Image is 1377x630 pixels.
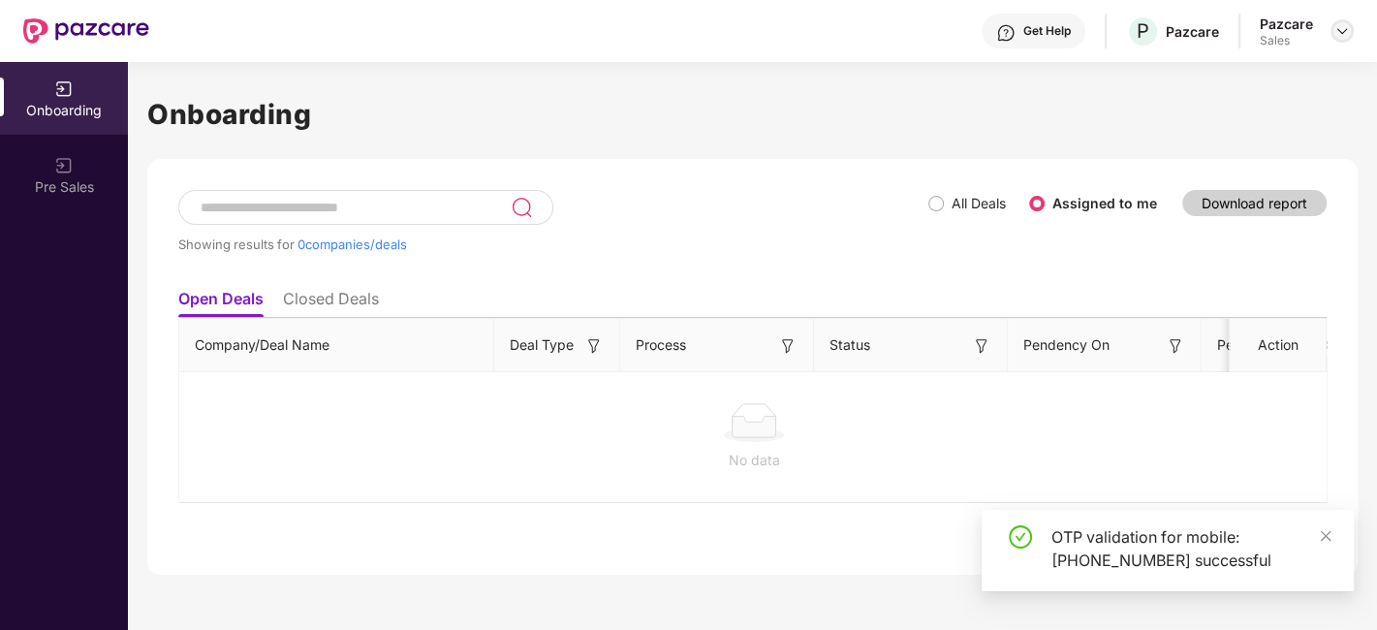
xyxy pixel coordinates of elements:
[1052,195,1157,211] label: Assigned to me
[952,195,1006,211] label: All Deals
[972,336,991,356] img: svg+xml;base64,PHN2ZyB3aWR0aD0iMTYiIGhlaWdodD0iMTYiIHZpZXdCb3g9IjAgMCAxNiAxNiIgZmlsbD0ibm9uZSIgeG...
[510,334,574,356] span: Deal Type
[1023,23,1071,39] div: Get Help
[1217,334,1316,356] span: Pendency
[1009,525,1032,549] span: check-circle
[636,334,686,356] span: Process
[178,236,928,252] div: Showing results for
[1202,319,1347,372] th: Pendency
[584,336,604,356] img: svg+xml;base64,PHN2ZyB3aWR0aD0iMTYiIGhlaWdodD0iMTYiIHZpZXdCb3g9IjAgMCAxNiAxNiIgZmlsbD0ibm9uZSIgeG...
[1137,19,1149,43] span: P
[54,156,74,175] img: svg+xml;base64,PHN2ZyB3aWR0aD0iMjAiIGhlaWdodD0iMjAiIHZpZXdCb3g9IjAgMCAyMCAyMCIgZmlsbD0ibm9uZSIgeG...
[1166,336,1185,356] img: svg+xml;base64,PHN2ZyB3aWR0aD0iMTYiIGhlaWdodD0iMTYiIHZpZXdCb3g9IjAgMCAxNiAxNiIgZmlsbD0ibm9uZSIgeG...
[996,23,1016,43] img: svg+xml;base64,PHN2ZyBpZD0iSGVscC0zMngzMiIgeG1sbnM9Imh0dHA6Ly93d3cudzMub3JnLzIwMDAvc3ZnIiB3aWR0aD...
[1166,22,1219,41] div: Pazcare
[1023,334,1110,356] span: Pendency On
[1319,529,1332,543] span: close
[778,336,798,356] img: svg+xml;base64,PHN2ZyB3aWR0aD0iMTYiIGhlaWdodD0iMTYiIHZpZXdCb3g9IjAgMCAxNiAxNiIgZmlsbD0ibm9uZSIgeG...
[1260,33,1313,48] div: Sales
[283,289,379,317] li: Closed Deals
[54,79,74,99] img: svg+xml;base64,PHN2ZyB3aWR0aD0iMjAiIGhlaWdodD0iMjAiIHZpZXdCb3g9IjAgMCAyMCAyMCIgZmlsbD0ibm9uZSIgeG...
[829,334,870,356] span: Status
[178,289,264,317] li: Open Deals
[179,319,494,372] th: Company/Deal Name
[147,93,1358,136] h1: Onboarding
[1260,15,1313,33] div: Pazcare
[23,18,149,44] img: New Pazcare Logo
[297,236,407,252] span: 0 companies/deals
[1334,23,1350,39] img: svg+xml;base64,PHN2ZyBpZD0iRHJvcGRvd24tMzJ4MzIiIHhtbG5zPSJodHRwOi8vd3d3LnczLm9yZy8yMDAwL3N2ZyIgd2...
[195,450,1313,471] div: No data
[1182,190,1327,216] button: Download report
[511,196,533,219] img: svg+xml;base64,PHN2ZyB3aWR0aD0iMjQiIGhlaWdodD0iMjUiIHZpZXdCb3g9IjAgMCAyNCAyNSIgZmlsbD0ibm9uZSIgeG...
[1230,319,1327,372] th: Action
[1051,525,1330,572] div: OTP validation for mobile: [PHONE_NUMBER] successful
